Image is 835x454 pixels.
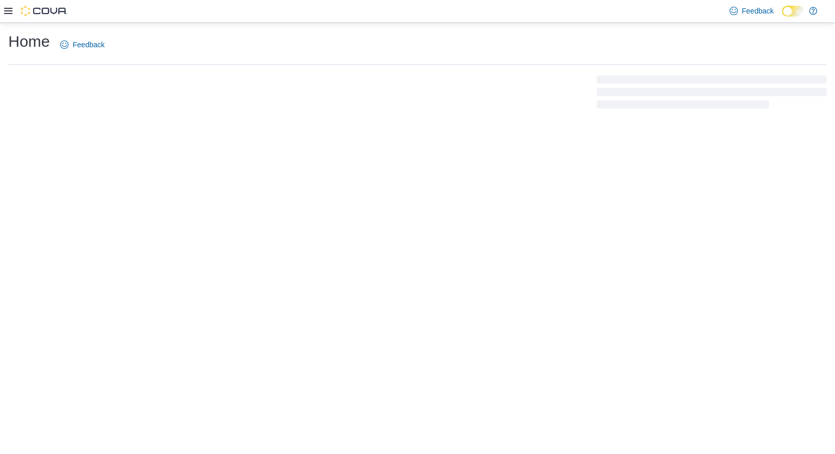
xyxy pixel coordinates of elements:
span: Feedback [73,39,104,50]
span: Loading [597,77,827,111]
h1: Home [8,31,50,52]
a: Feedback [725,1,778,21]
input: Dark Mode [782,6,804,17]
span: Feedback [742,6,774,16]
a: Feedback [56,34,109,55]
img: Cova [21,6,68,16]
